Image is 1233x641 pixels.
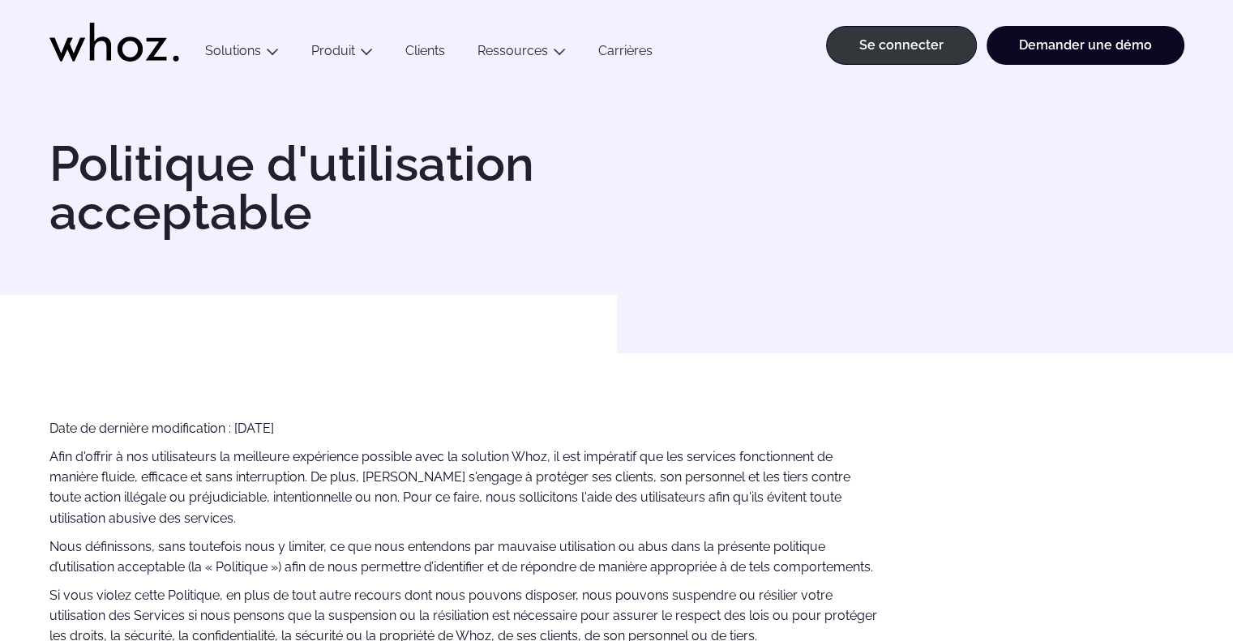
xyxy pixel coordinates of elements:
a: Carrières [582,43,669,65]
font: Date de dernière modification : [DATE] [49,421,274,436]
a: Produit [311,43,355,58]
a: Clients [389,43,461,65]
font: Se connecter [859,37,944,53]
a: Ressources [477,43,548,58]
a: Se connecter [826,26,977,65]
a: Demander une démo [987,26,1184,65]
font: Afin d'offrir à nos utilisateurs la meilleure expérience possible avec la solution Whoz, il est i... [49,449,850,526]
font: Carrières [598,43,653,58]
iframe: Chatbot [1126,534,1210,618]
font: Clients [405,43,445,58]
button: Ressources [461,43,582,65]
font: Solutions [205,43,261,58]
font: Politique d'utilisation acceptable [49,135,534,241]
button: Produit [295,43,389,65]
font: Demander une démo [1019,37,1152,53]
button: Solutions [189,43,295,65]
font: Nous définissons, sans toutefois nous y limiter, ce que nous entendons par mauvaise utilisation o... [49,539,873,575]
